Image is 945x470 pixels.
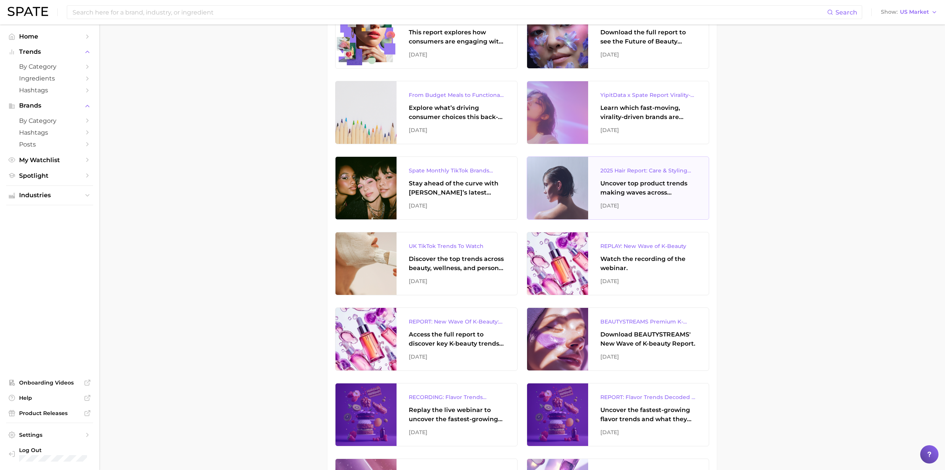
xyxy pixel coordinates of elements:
[600,50,697,59] div: [DATE]
[600,352,697,361] div: [DATE]
[600,166,697,175] div: 2025 Hair Report: Care & Styling Products
[6,429,93,441] a: Settings
[335,81,518,144] a: From Budget Meals to Functional Snacks: Food & Beverage Trends Shaping Consumer Behavior This Sch...
[6,127,93,138] a: Hashtags
[19,431,80,438] span: Settings
[600,406,697,424] div: Uncover the fastest-growing flavor trends and what they signal about evolving consumer tastes.
[335,383,518,446] a: RECORDING: Flavor Trends Decoded - What's New & What's Next According to TikTok & GoogleReplay th...
[6,392,93,404] a: Help
[6,170,93,182] a: Spotlight
[600,179,697,197] div: Uncover top product trends making waves across platforms — along with key insights into benefits,...
[409,28,505,46] div: This report explores how consumers are engaging with AI-powered search tools — and what it means ...
[6,115,93,127] a: by Category
[600,201,697,210] div: [DATE]
[19,172,80,179] span: Spotlight
[19,33,80,40] span: Home
[879,7,939,17] button: ShowUS Market
[19,192,80,199] span: Industries
[6,84,93,96] a: Hashtags
[335,307,518,371] a: REPORT: New Wave Of K-Beauty: [GEOGRAPHIC_DATA]’s Trending Innovations In Skincare & Color Cosmet...
[600,90,697,100] div: YipitData x Spate Report Virality-Driven Brands Are Taking a Slice of the Beauty Pie
[409,166,505,175] div: Spate Monthly TikTok Brands Tracker
[8,7,48,16] img: SPATE
[409,50,505,59] div: [DATE]
[835,9,857,16] span: Search
[409,90,505,100] div: From Budget Meals to Functional Snacks: Food & Beverage Trends Shaping Consumer Behavior This Sch...
[6,154,93,166] a: My Watchlist
[19,394,80,401] span: Help
[409,241,505,251] div: UK TikTok Trends To Watch
[6,61,93,72] a: by Category
[335,156,518,220] a: Spate Monthly TikTok Brands TrackerStay ahead of the curve with [PERSON_NAME]’s latest monthly tr...
[19,141,80,148] span: Posts
[409,428,505,437] div: [DATE]
[19,48,80,55] span: Trends
[409,317,505,326] div: REPORT: New Wave Of K-Beauty: [GEOGRAPHIC_DATA]’s Trending Innovations In Skincare & Color Cosmetics
[409,126,505,135] div: [DATE]
[527,232,709,295] a: REPLAY: New Wave of K-BeautyWatch the recording of the webinar.[DATE]
[6,377,93,388] a: Onboarding Videos
[600,241,697,251] div: REPLAY: New Wave of K-Beauty
[600,103,697,122] div: Learn which fast-moving, virality-driven brands are leading the pack, the risks of viral growth, ...
[409,352,505,361] div: [DATE]
[600,393,697,402] div: REPORT: Flavor Trends Decoded - What's New & What's Next According to TikTok & Google
[19,447,123,454] span: Log Out
[409,393,505,402] div: RECORDING: Flavor Trends Decoded - What's New & What's Next According to TikTok & Google
[6,138,93,150] a: Posts
[600,28,697,46] div: Download the full report to see the Future of Beauty trends we unpacked during the webinar.
[409,406,505,424] div: Replay the live webinar to uncover the fastest-growing flavor trends and what they signal about e...
[600,126,697,135] div: [DATE]
[19,102,80,109] span: Brands
[600,317,697,326] div: BEAUTYSTREAMS Premium K-beauty Trends Report
[19,63,80,70] span: by Category
[527,81,709,144] a: YipitData x Spate Report Virality-Driven Brands Are Taking a Slice of the Beauty PieLearn which f...
[6,444,93,464] a: Log out. Currently logged in with e-mail stephanie.lukasiak@voyantbeauty.com.
[600,428,697,437] div: [DATE]
[19,410,80,417] span: Product Releases
[527,5,709,69] a: Report: Future of Beauty WebinarDownload the full report to see the Future of Beauty trends we un...
[335,232,518,295] a: UK TikTok Trends To WatchDiscover the top trends across beauty, wellness, and personal care on Ti...
[600,330,697,348] div: Download BEAUTYSTREAMS' New Wave of K-beauty Report.
[6,31,93,42] a: Home
[19,379,80,386] span: Onboarding Videos
[900,10,929,14] span: US Market
[6,190,93,201] button: Industries
[19,156,80,164] span: My Watchlist
[881,10,898,14] span: Show
[409,103,505,122] div: Explore what’s driving consumer choices this back-to-school season From budget-friendly meals to ...
[6,407,93,419] a: Product Releases
[19,87,80,94] span: Hashtags
[335,5,518,69] a: AI Search in Beauty: How Consumers Are Using ChatGPT vs. Google SearchThis report explores how co...
[409,254,505,273] div: Discover the top trends across beauty, wellness, and personal care on TikTok [GEOGRAPHIC_DATA].
[6,100,93,111] button: Brands
[6,72,93,84] a: Ingredients
[19,129,80,136] span: Hashtags
[527,156,709,220] a: 2025 Hair Report: Care & Styling ProductsUncover top product trends making waves across platforms...
[19,117,80,124] span: by Category
[19,75,80,82] span: Ingredients
[72,6,827,19] input: Search here for a brand, industry, or ingredient
[600,277,697,286] div: [DATE]
[527,383,709,446] a: REPORT: Flavor Trends Decoded - What's New & What's Next According to TikTok & GoogleUncover the ...
[600,254,697,273] div: Watch the recording of the webinar.
[409,179,505,197] div: Stay ahead of the curve with [PERSON_NAME]’s latest monthly tracker, spotlighting the fastest-gro...
[6,46,93,58] button: Trends
[409,277,505,286] div: [DATE]
[409,330,505,348] div: Access the full report to discover key K-beauty trends influencing [DATE] beauty market
[527,307,709,371] a: BEAUTYSTREAMS Premium K-beauty Trends ReportDownload BEAUTYSTREAMS' New Wave of K-beauty Report.[...
[409,201,505,210] div: [DATE]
